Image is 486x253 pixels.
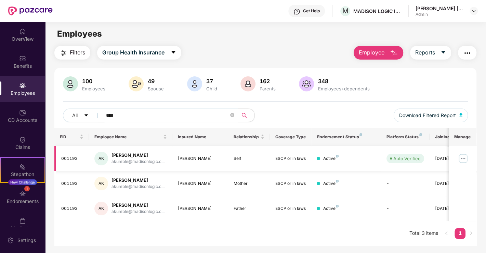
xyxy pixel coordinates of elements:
div: akumble@madisonlogic.c... [111,159,165,165]
div: 001192 [61,180,84,187]
div: ESCP or in laws [275,180,306,187]
img: New Pazcare Logo [8,7,53,15]
img: svg+xml;base64,PHN2ZyB4bWxucz0iaHR0cDovL3d3dy53My5vcmcvMjAwMC9zdmciIHdpZHRoPSIyNCIgaGVpZ2h0PSIyNC... [60,49,68,57]
span: close-circle [230,113,234,117]
div: 49 [146,78,165,85]
th: Joining Date [430,128,471,146]
span: Reports [415,48,435,57]
button: Filters [54,46,90,60]
img: svg+xml;base64,PHN2ZyB4bWxucz0iaHR0cDovL3d3dy53My5vcmcvMjAwMC9zdmciIHdpZHRoPSIyMSIgaGVpZ2h0PSIyMC... [19,163,26,170]
div: 1 [24,186,30,191]
div: akumble@madisonlogic.c... [111,184,165,190]
img: svg+xml;base64,PHN2ZyBpZD0iQmVuZWZpdHMiIHhtbG5zPSJodHRwOi8vd3d3LnczLm9yZy8yMDAwL3N2ZyIgd2lkdGg9Ij... [19,55,26,62]
img: svg+xml;base64,PHN2ZyB4bWxucz0iaHR0cDovL3d3dy53My5vcmcvMjAwMC9zdmciIHdpZHRoPSI4IiBoZWlnaHQ9IjgiIH... [336,180,339,182]
img: svg+xml;base64,PHN2ZyBpZD0iU2V0dGluZy0yMHgyMCIgeG1sbnM9Imh0dHA6Ly93d3cudzMub3JnLzIwMDAvc3ZnIiB3aW... [7,237,14,244]
img: svg+xml;base64,PHN2ZyB4bWxucz0iaHR0cDovL3d3dy53My5vcmcvMjAwMC9zdmciIHhtbG5zOnhsaW5rPSJodHRwOi8vd3... [240,76,255,91]
button: search [238,109,255,122]
img: svg+xml;base64,PHN2ZyB4bWxucz0iaHR0cDovL3d3dy53My5vcmcvMjAwMC9zdmciIHdpZHRoPSI4IiBoZWlnaHQ9IjgiIH... [336,205,339,207]
th: Employee Name [89,128,172,146]
img: svg+xml;base64,PHN2ZyBpZD0iRHJvcGRvd24tMzJ4MzIiIHhtbG5zPSJodHRwOi8vd3d3LnczLm9yZy8yMDAwL3N2ZyIgd2... [471,8,476,14]
img: svg+xml;base64,PHN2ZyBpZD0iRW1wbG95ZWVzIiB4bWxucz0iaHR0cDovL3d3dy53My5vcmcvMjAwMC9zdmciIHdpZHRoPS... [19,82,26,89]
div: AK [94,152,108,165]
th: EID [54,128,89,146]
div: [PERSON_NAME] [178,205,223,212]
img: svg+xml;base64,PHN2ZyBpZD0iQ0RfQWNjb3VudHMiIGRhdGEtbmFtZT0iQ0QgQWNjb3VudHMiIHhtbG5zPSJodHRwOi8vd3... [19,109,26,116]
div: Platform Status [386,134,424,140]
div: Parents [258,86,277,91]
div: Auto Verified [393,155,421,162]
span: caret-down [84,113,89,118]
img: svg+xml;base64,PHN2ZyB4bWxucz0iaHR0cDovL3d3dy53My5vcmcvMjAwMC9zdmciIHhtbG5zOnhsaW5rPSJodHRwOi8vd3... [390,49,398,57]
div: 001192 [61,155,84,162]
span: caret-down [171,50,176,56]
div: 37 [205,78,219,85]
div: [PERSON_NAME] [178,155,223,162]
div: Get Help [303,8,320,14]
div: MADISON LOGIC INDIA PRIVATE LIMITED [353,8,401,14]
div: 348 [317,78,371,85]
div: New Challenge [8,179,37,185]
span: search [238,113,251,118]
div: [PERSON_NAME] [111,202,165,208]
div: Self [234,155,264,162]
div: Employees+dependents [317,86,371,91]
td: - [381,196,430,221]
button: Download Filtered Report [394,109,468,122]
th: Relationship [228,128,270,146]
th: Insured Name [172,128,228,146]
div: Settings [15,237,38,244]
img: svg+xml;base64,PHN2ZyB4bWxucz0iaHR0cDovL3d3dy53My5vcmcvMjAwMC9zdmciIHdpZHRoPSI4IiBoZWlnaHQ9IjgiIH... [336,155,339,157]
div: [PERSON_NAME] [PERSON_NAME] [416,5,463,12]
img: svg+xml;base64,PHN2ZyB4bWxucz0iaHR0cDovL3d3dy53My5vcmcvMjAwMC9zdmciIHdpZHRoPSIyNCIgaGVpZ2h0PSIyNC... [463,49,471,57]
span: EID [60,134,79,140]
img: svg+xml;base64,PHN2ZyB4bWxucz0iaHR0cDovL3d3dy53My5vcmcvMjAwMC9zdmciIHhtbG5zOnhsaW5rPSJodHRwOi8vd3... [129,76,144,91]
button: Employee [354,46,403,60]
span: Download Filtered Report [399,112,456,119]
div: [DATE] [435,205,466,212]
a: 1 [455,228,465,238]
span: close-circle [230,112,234,119]
button: Group Health Insurancecaret-down [97,46,181,60]
img: manageButton [458,153,469,164]
div: Stepathon [1,171,44,178]
div: 001192 [61,205,84,212]
span: Relationship [234,134,259,140]
li: Next Page [465,228,476,239]
div: [PERSON_NAME] [111,177,165,184]
th: Manage [449,128,476,146]
div: ESCP or in laws [275,205,306,212]
img: svg+xml;base64,PHN2ZyB4bWxucz0iaHR0cDovL3d3dy53My5vcmcvMjAwMC9zdmciIHhtbG5zOnhsaW5rPSJodHRwOi8vd3... [187,76,202,91]
div: AK [94,202,108,215]
img: svg+xml;base64,PHN2ZyBpZD0iTXlfT3JkZXJzIiBkYXRhLW5hbWU9Ik15IE9yZGVycyIgeG1sbnM9Imh0dHA6Ly93d3cudz... [19,217,26,224]
td: - [381,171,430,196]
img: svg+xml;base64,PHN2ZyBpZD0iRW5kb3JzZW1lbnRzIiB4bWxucz0iaHR0cDovL3d3dy53My5vcmcvMjAwMC9zdmciIHdpZH... [19,190,26,197]
button: Allcaret-down [63,109,105,122]
span: caret-down [441,50,446,56]
button: left [441,228,452,239]
span: M [342,7,349,15]
img: svg+xml;base64,PHN2ZyB4bWxucz0iaHR0cDovL3d3dy53My5vcmcvMjAwMC9zdmciIHhtbG5zOnhsaW5rPSJodHRwOi8vd3... [299,76,314,91]
div: Employees [81,86,107,91]
span: right [469,231,473,235]
div: Father [234,205,264,212]
div: [PERSON_NAME] [111,152,165,159]
div: Endorsement Status [317,134,375,140]
th: Coverage Type [270,128,312,146]
div: Mother [234,180,264,187]
span: Employees [57,29,102,39]
span: Filters [70,48,85,57]
div: ESCP or in laws [275,155,306,162]
li: Total 3 items [409,228,438,239]
div: Active [323,205,339,212]
img: svg+xml;base64,PHN2ZyBpZD0iSGVscC0zMngzMiIgeG1sbnM9Imh0dHA6Ly93d3cudzMub3JnLzIwMDAvc3ZnIiB3aWR0aD... [293,8,300,15]
button: right [465,228,476,239]
span: Employee Name [94,134,162,140]
img: svg+xml;base64,PHN2ZyB4bWxucz0iaHR0cDovL3d3dy53My5vcmcvMjAwMC9zdmciIHdpZHRoPSI4IiBoZWlnaHQ9IjgiIH... [419,133,422,136]
span: All [72,112,78,119]
li: Previous Page [441,228,452,239]
div: akumble@madisonlogic.c... [111,208,165,215]
div: Admin [416,12,463,17]
span: left [444,231,448,235]
img: svg+xml;base64,PHN2ZyB4bWxucz0iaHR0cDovL3d3dy53My5vcmcvMjAwMC9zdmciIHhtbG5zOnhsaW5rPSJodHRwOi8vd3... [459,113,463,117]
img: svg+xml;base64,PHN2ZyBpZD0iSG9tZSIgeG1sbnM9Imh0dHA6Ly93d3cudzMub3JnLzIwMDAvc3ZnIiB3aWR0aD0iMjAiIG... [19,28,26,35]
